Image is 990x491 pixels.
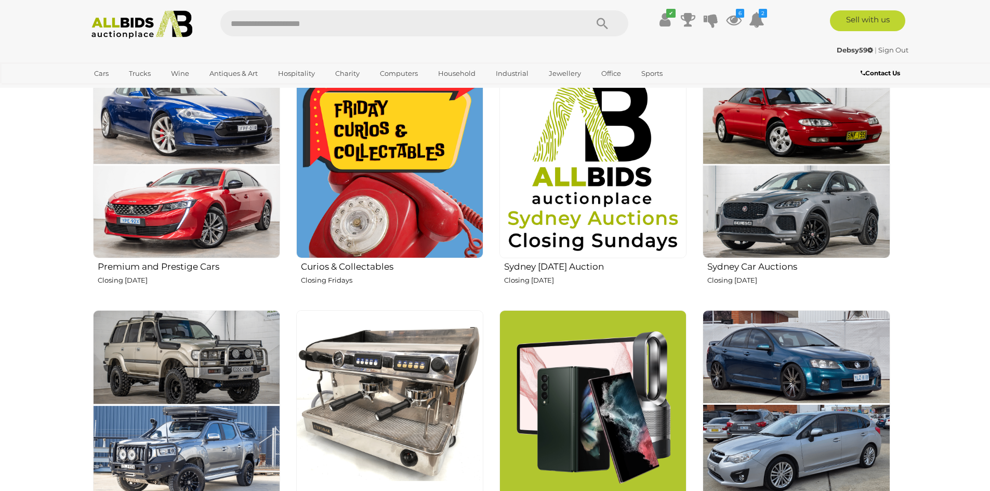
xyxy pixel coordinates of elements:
[635,65,669,82] a: Sports
[296,71,483,258] img: Curios & Collectables
[98,274,280,286] p: Closing [DATE]
[504,259,687,272] h2: Sydney [DATE] Auction
[98,259,280,272] h2: Premium and Prestige Cars
[301,259,483,272] h2: Curios & Collectables
[875,46,877,54] span: |
[164,65,196,82] a: Wine
[657,10,673,29] a: ✔
[707,259,890,272] h2: Sydney Car Auctions
[373,65,425,82] a: Computers
[86,10,199,39] img: Allbids.com.au
[489,65,535,82] a: Industrial
[759,9,767,18] i: 2
[726,10,742,29] a: 6
[837,46,873,54] strong: Debsy59
[87,82,175,99] a: [GEOGRAPHIC_DATA]
[431,65,482,82] a: Household
[542,65,588,82] a: Jewellery
[830,10,905,31] a: Sell with us
[595,65,628,82] a: Office
[271,65,322,82] a: Hospitality
[296,71,483,302] a: Curios & Collectables Closing Fridays
[736,9,744,18] i: 6
[301,274,483,286] p: Closing Fridays
[576,10,628,36] button: Search
[87,65,115,82] a: Cars
[703,71,890,258] img: Sydney Car Auctions
[499,71,687,302] a: Sydney [DATE] Auction Closing [DATE]
[122,65,157,82] a: Trucks
[93,71,280,258] img: Premium and Prestige Cars
[707,274,890,286] p: Closing [DATE]
[203,65,265,82] a: Antiques & Art
[666,9,676,18] i: ✔
[861,69,900,77] b: Contact Us
[504,274,687,286] p: Closing [DATE]
[837,46,875,54] a: Debsy59
[749,10,764,29] a: 2
[878,46,908,54] a: Sign Out
[328,65,366,82] a: Charity
[861,68,903,79] a: Contact Us
[93,71,280,302] a: Premium and Prestige Cars Closing [DATE]
[702,71,890,302] a: Sydney Car Auctions Closing [DATE]
[499,71,687,258] img: Sydney Sunday Auction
